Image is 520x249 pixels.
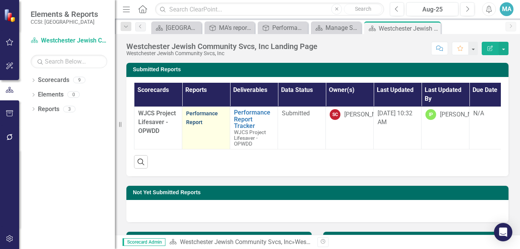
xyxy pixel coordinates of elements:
[330,109,340,120] div: SC
[166,23,199,33] div: [GEOGRAPHIC_DATA]
[123,238,165,246] span: Scorecard Admin
[272,23,306,33] div: Performance Report Tracker
[278,107,326,149] td: Double-Click to Edit
[325,23,359,33] div: Manage Scorecards
[73,77,85,84] div: 9
[313,23,359,33] a: Manage Scorecards
[126,51,317,56] div: Westchester Jewish Community Svcs, Inc
[473,109,513,118] div: N/A
[138,110,176,134] span: WJCS Project Lifesaver - OPWDD
[409,5,456,14] div: Aug-25
[500,2,513,16] button: MA
[153,23,199,33] a: [GEOGRAPHIC_DATA]
[38,90,64,99] a: Elements
[182,107,230,149] td: Double-Click to Edit
[234,109,274,129] a: Performance Report Tracker
[219,23,253,33] div: MA's reports
[355,6,371,12] span: Search
[38,76,69,85] a: Scorecards
[425,109,436,120] div: IP
[133,190,505,195] h3: Not Yet Submitted Reports
[38,105,59,114] a: Reports
[31,19,98,25] small: CCSI: [GEOGRAPHIC_DATA]
[63,106,75,112] div: 3
[406,2,458,16] button: Aug-25
[186,110,218,125] a: Performance Report
[126,42,317,51] div: Westchester Jewish Community Svcs, Inc Landing Page
[169,238,312,247] div: »
[133,67,505,72] h3: Submitted Reports
[469,107,517,149] td: Double-Click to Edit
[260,23,306,33] a: Performance Report Tracker
[67,92,80,98] div: 0
[230,107,278,149] td: Double-Click to Edit Right Click for Context Menu
[295,238,446,246] div: Westchester Jewish Community Svcs, Inc Landing Page
[326,107,374,149] td: Double-Click to Edit
[282,110,310,117] span: Submitted
[379,24,439,33] div: Westchester Jewish Community Svcs, Inc Landing Page
[344,110,390,119] div: [PERSON_NAME]
[234,129,266,147] span: WJCS Project Lifesaver - OPWDD
[206,23,253,33] a: MA's reports
[344,4,382,15] button: Search
[4,9,17,22] img: ClearPoint Strategy
[31,10,98,19] span: Elements & Reports
[31,55,107,68] input: Search Below...
[31,36,107,45] a: Westchester Jewish Community Svcs, Inc
[440,110,486,119] div: [PERSON_NAME]
[180,238,292,246] a: Westchester Jewish Community Svcs, Inc
[378,109,417,127] div: [DATE] 10:32 AM
[155,3,384,16] input: Search ClearPoint...
[494,223,512,241] div: Open Intercom Messenger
